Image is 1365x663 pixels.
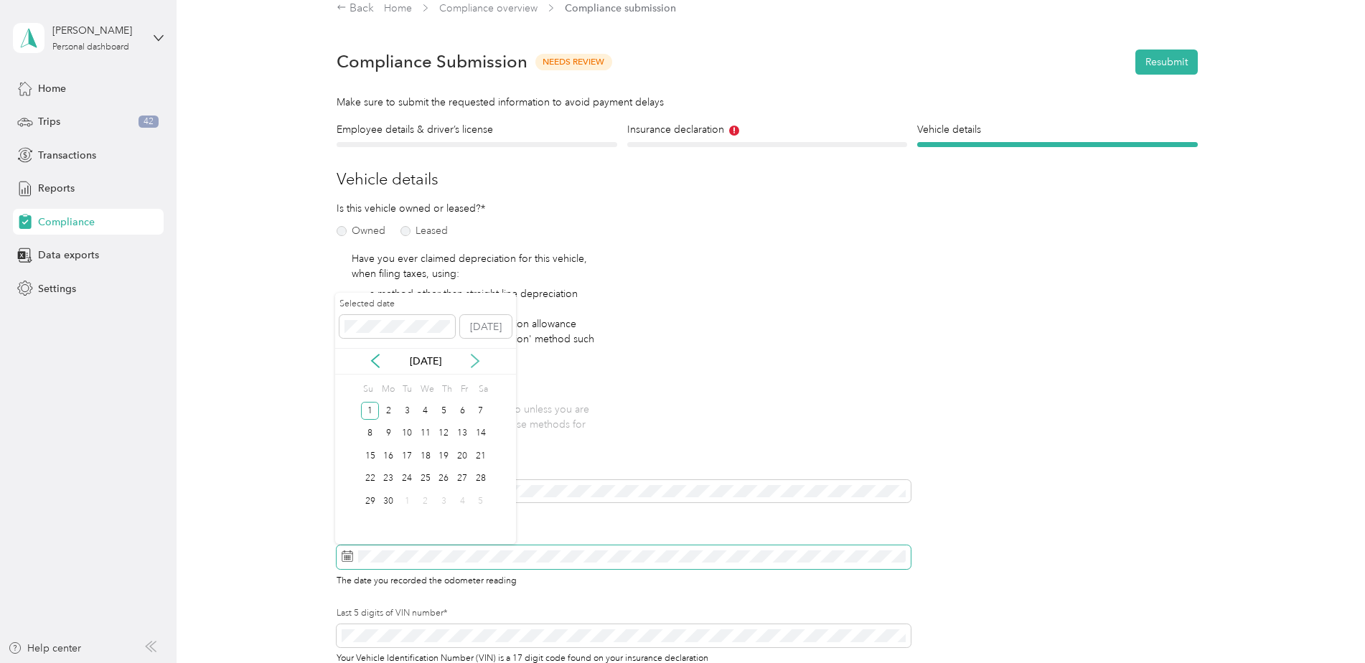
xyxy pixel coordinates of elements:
[535,54,612,70] span: Needs Review
[384,2,412,14] a: Home
[416,402,435,420] div: 4
[400,226,448,236] label: Leased
[379,425,398,443] div: 9
[361,492,380,510] div: 29
[361,425,380,443] div: 8
[337,122,617,137] h4: Employee details & driver’s license
[435,470,454,488] div: 26
[52,43,129,52] div: Personal dashboard
[337,573,517,586] span: The date you recorded the odometer reading
[435,447,454,465] div: 19
[337,95,1198,110] div: Make sure to submit the requested information to avoid payment delays
[361,380,375,400] div: Su
[379,492,398,510] div: 30
[361,402,380,420] div: 1
[337,462,911,475] label: Odometer reading (in miles)*
[337,607,911,620] label: Last 5 digits of VIN number*
[453,402,472,420] div: 6
[418,380,435,400] div: We
[435,492,454,510] div: 3
[398,470,416,488] div: 24
[8,641,81,656] button: Help center
[439,2,538,14] a: Compliance overview
[139,116,159,128] span: 42
[565,1,676,16] span: Compliance submission
[472,492,490,510] div: 5
[339,298,455,311] label: Selected date
[416,425,435,443] div: 11
[52,23,142,38] div: [PERSON_NAME]
[395,354,456,369] p: [DATE]
[398,447,416,465] div: 17
[1285,583,1365,663] iframe: Everlance-gr Chat Button Frame
[337,167,1198,191] h3: Vehicle details
[917,122,1198,137] h4: Vehicle details
[361,447,380,465] div: 15
[453,447,472,465] div: 20
[435,402,454,420] div: 5
[472,447,490,465] div: 21
[370,286,601,301] li: a method other than straight-line depreciation
[379,402,398,420] div: 2
[380,380,395,400] div: Mo
[472,425,490,443] div: 14
[1135,50,1198,75] button: Resubmit
[458,380,472,400] div: Fr
[38,81,66,96] span: Home
[477,380,490,400] div: Sa
[453,470,472,488] div: 27
[337,226,385,236] label: Owned
[337,201,523,216] p: Is this vehicle owned or leased?*
[416,492,435,510] div: 2
[38,215,95,230] span: Compliance
[400,380,413,400] div: Tu
[627,122,908,137] h4: Insurance declaration
[453,425,472,443] div: 13
[337,52,527,72] h1: Compliance Submission
[379,470,398,488] div: 23
[38,281,76,296] span: Settings
[398,492,416,510] div: 1
[38,114,60,129] span: Trips
[439,380,453,400] div: Th
[38,181,75,196] span: Reports
[38,248,99,263] span: Data exports
[337,527,911,540] label: Odometer reading date*
[379,447,398,465] div: 16
[435,425,454,443] div: 12
[398,425,416,443] div: 10
[361,470,380,488] div: 22
[472,470,490,488] div: 28
[416,447,435,465] div: 18
[38,148,96,163] span: Transactions
[398,402,416,420] div: 3
[416,470,435,488] div: 25
[352,251,601,281] p: Have you ever claimed depreciation for this vehicle, when filing taxes, using:
[453,492,472,510] div: 4
[472,402,490,420] div: 7
[460,315,512,338] button: [DATE]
